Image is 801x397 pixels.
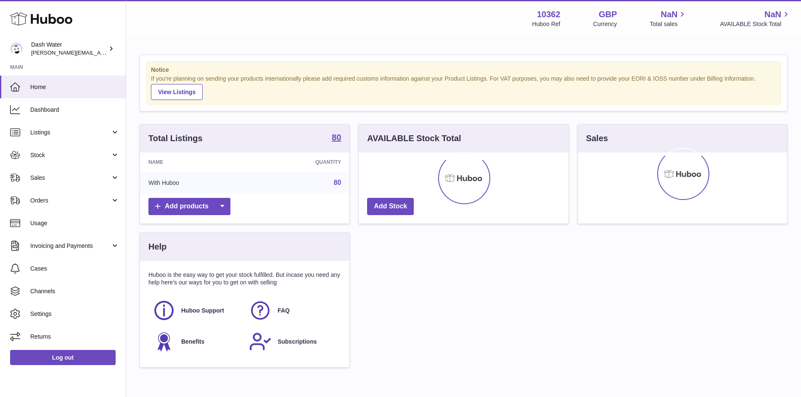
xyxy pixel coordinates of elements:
[30,265,119,273] span: Cases
[31,49,169,56] span: [PERSON_NAME][EMAIL_ADDRESS][DOMAIN_NAME]
[30,106,119,114] span: Dashboard
[151,75,776,100] div: If you're planning on sending your products internationally please add required customs informati...
[30,151,111,159] span: Stock
[278,307,290,315] span: FAQ
[30,310,119,318] span: Settings
[367,133,461,144] h3: AVAILABLE Stock Total
[148,241,167,252] h3: Help
[153,330,241,353] a: Benefits
[537,9,560,20] strong: 10362
[593,20,617,28] div: Currency
[31,41,107,57] div: Dash Water
[153,299,241,322] a: Huboo Support
[249,299,337,322] a: FAQ
[181,307,224,315] span: Huboo Support
[650,20,687,28] span: Total sales
[30,197,111,205] span: Orders
[30,83,119,91] span: Home
[367,198,414,215] a: Add Stock
[334,179,341,186] a: 80
[181,338,204,346] span: Benefits
[650,9,687,28] a: NaN Total sales
[720,9,791,28] a: NaN AVAILABLE Stock Total
[151,66,776,74] strong: Notice
[10,42,23,55] img: james@dash-water.com
[599,9,617,20] strong: GBP
[332,133,341,142] strong: 80
[278,338,317,346] span: Subscriptions
[586,133,608,144] h3: Sales
[30,174,111,182] span: Sales
[30,287,119,295] span: Channels
[30,129,111,137] span: Listings
[140,152,251,172] th: Name
[249,330,337,353] a: Subscriptions
[30,219,119,227] span: Usage
[10,350,116,365] a: Log out
[332,133,341,143] a: 80
[140,172,251,194] td: With Huboo
[151,84,203,100] a: View Listings
[764,9,781,20] span: NaN
[148,133,203,144] h3: Total Listings
[30,242,111,250] span: Invoicing and Payments
[30,333,119,341] span: Returns
[251,152,349,172] th: Quantity
[661,9,677,20] span: NaN
[720,20,791,28] span: AVAILABLE Stock Total
[532,20,560,28] div: Huboo Ref
[148,198,230,215] a: Add products
[148,271,341,287] p: Huboo is the easy way to get your stock fulfilled. But incase you need any help here's our ways f...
